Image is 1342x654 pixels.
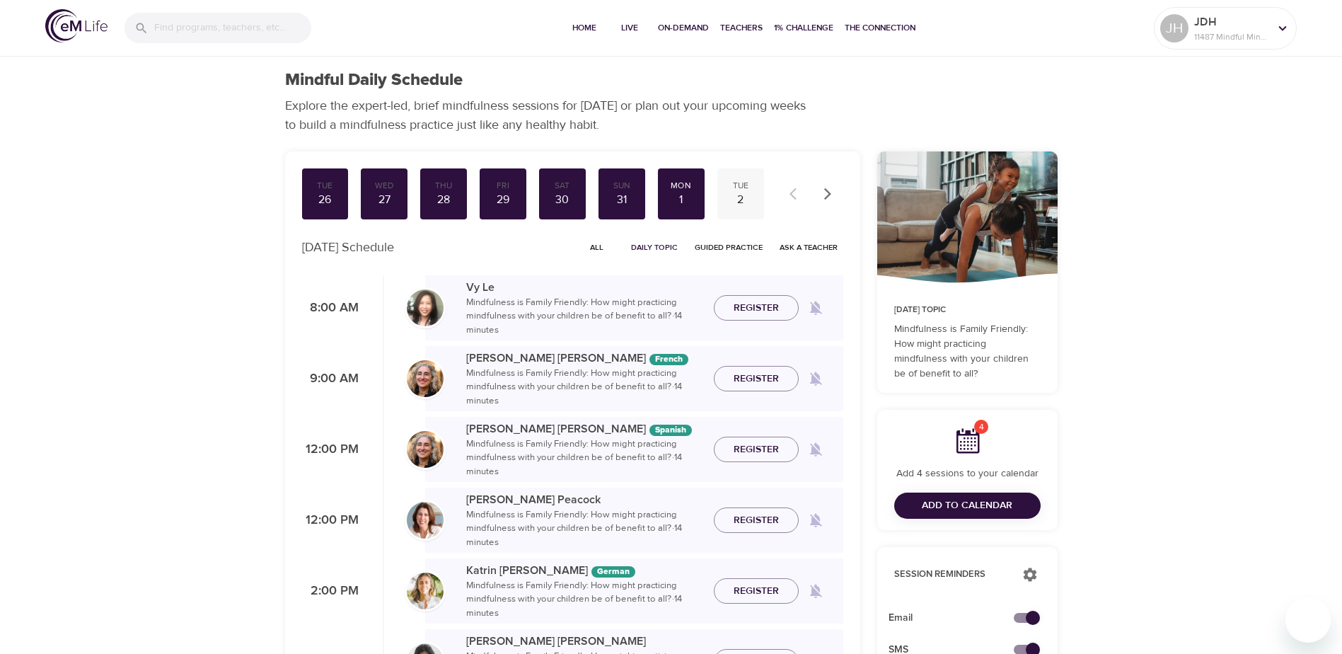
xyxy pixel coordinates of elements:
[485,192,521,208] div: 29
[466,296,702,338] p: Mindfulness is Family Friendly: How might practicing mindfulness with your children be of benefit...
[302,369,359,389] p: 9:00 AM
[604,180,640,192] div: Sun
[1160,14,1188,42] div: JH
[734,299,779,317] span: Register
[714,366,799,392] button: Register
[780,241,838,254] span: Ask a Teacher
[302,511,359,530] p: 12:00 PM
[302,582,359,601] p: 2:00 PM
[545,192,580,208] div: 30
[714,437,799,463] button: Register
[45,9,108,42] img: logo
[625,236,683,258] button: Daily Topic
[545,180,580,192] div: Sat
[734,512,779,529] span: Register
[466,491,702,508] p: [PERSON_NAME] Peacock
[613,21,647,35] span: Live
[366,192,402,208] div: 27
[894,322,1041,381] p: Mindfulness is Family Friendly: How might practicing mindfulness with your children be of benefit...
[580,241,614,254] span: All
[466,367,702,408] p: Mindfulness is Family Friendly: How might practicing mindfulness with your children be of benefit...
[922,497,1012,515] span: Add to Calendar
[407,431,444,468] img: Maria%20Alonso%20Martinez.png
[720,21,763,35] span: Teachers
[466,420,702,437] p: [PERSON_NAME] [PERSON_NAME]
[466,437,702,479] p: Mindfulness is Family Friendly: How might practicing mindfulness with your children be of benefit...
[649,425,692,436] div: The episodes in this programs will be in Spanish
[689,236,768,258] button: Guided Practice
[894,493,1041,519] button: Add to Calendar
[302,238,394,257] p: [DATE] Schedule
[774,236,843,258] button: Ask a Teacher
[1194,30,1269,43] p: 11487 Mindful Minutes
[799,432,833,466] span: Remind me when a class goes live every Monday at 12:00 PM
[734,441,779,459] span: Register
[285,96,816,134] p: Explore the expert-led, brief mindfulness sessions for [DATE] or plan out your upcoming weeks to ...
[308,180,343,192] div: Tue
[574,236,620,258] button: All
[366,180,402,192] div: Wed
[407,289,444,326] img: vy-profile-good-3.jpg
[649,354,688,365] div: The episodes in this programs will be in French
[407,573,444,609] img: Katrin%20Buisman.jpg
[799,362,833,396] span: Remind me when a class goes live every Monday at 9:00 AM
[485,180,521,192] div: Fri
[774,21,833,35] span: 1% Challenge
[974,420,988,434] span: 4
[799,574,833,608] span: Remind me when a class goes live every Monday at 2:00 PM
[714,578,799,604] button: Register
[591,566,635,578] div: The episodes in this programs will be in German
[285,70,463,91] h1: Mindful Daily Schedule
[664,192,699,208] div: 1
[799,291,833,325] span: Remind me when a class goes live every Monday at 8:00 AM
[407,502,444,539] img: Susan_Peacock-min.jpg
[889,611,1024,626] span: Email
[695,241,763,254] span: Guided Practice
[466,633,702,650] p: [PERSON_NAME] [PERSON_NAME]
[723,192,758,208] div: 2
[466,350,702,367] p: [PERSON_NAME] [PERSON_NAME]
[1194,13,1269,30] p: JDH
[466,279,702,296] p: Vy Le
[714,507,799,534] button: Register
[714,295,799,321] button: Register
[604,192,640,208] div: 31
[426,192,461,208] div: 28
[894,304,1041,316] p: [DATE] Topic
[723,180,758,192] div: Tue
[426,180,461,192] div: Thu
[799,503,833,537] span: Remind me when a class goes live every Monday at 12:00 PM
[658,21,709,35] span: On-Demand
[631,241,678,254] span: Daily Topic
[466,562,702,579] p: Katrin [PERSON_NAME]
[734,370,779,388] span: Register
[466,579,702,621] p: Mindfulness is Family Friendly: How might practicing mindfulness with your children be of benefit...
[154,13,311,43] input: Find programs, teachers, etc...
[407,360,444,397] img: Maria%20Alonso%20Martinez.png
[466,508,702,550] p: Mindfulness is Family Friendly: How might practicing mindfulness with your children be of benefit...
[894,466,1041,481] p: Add 4 sessions to your calendar
[308,192,343,208] div: 26
[302,440,359,459] p: 12:00 PM
[302,299,359,318] p: 8:00 AM
[567,21,601,35] span: Home
[664,180,699,192] div: Mon
[894,568,1008,582] p: Session Reminders
[845,21,915,35] span: The Connection
[734,583,779,600] span: Register
[1285,597,1331,643] iframe: Button to launch messaging window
